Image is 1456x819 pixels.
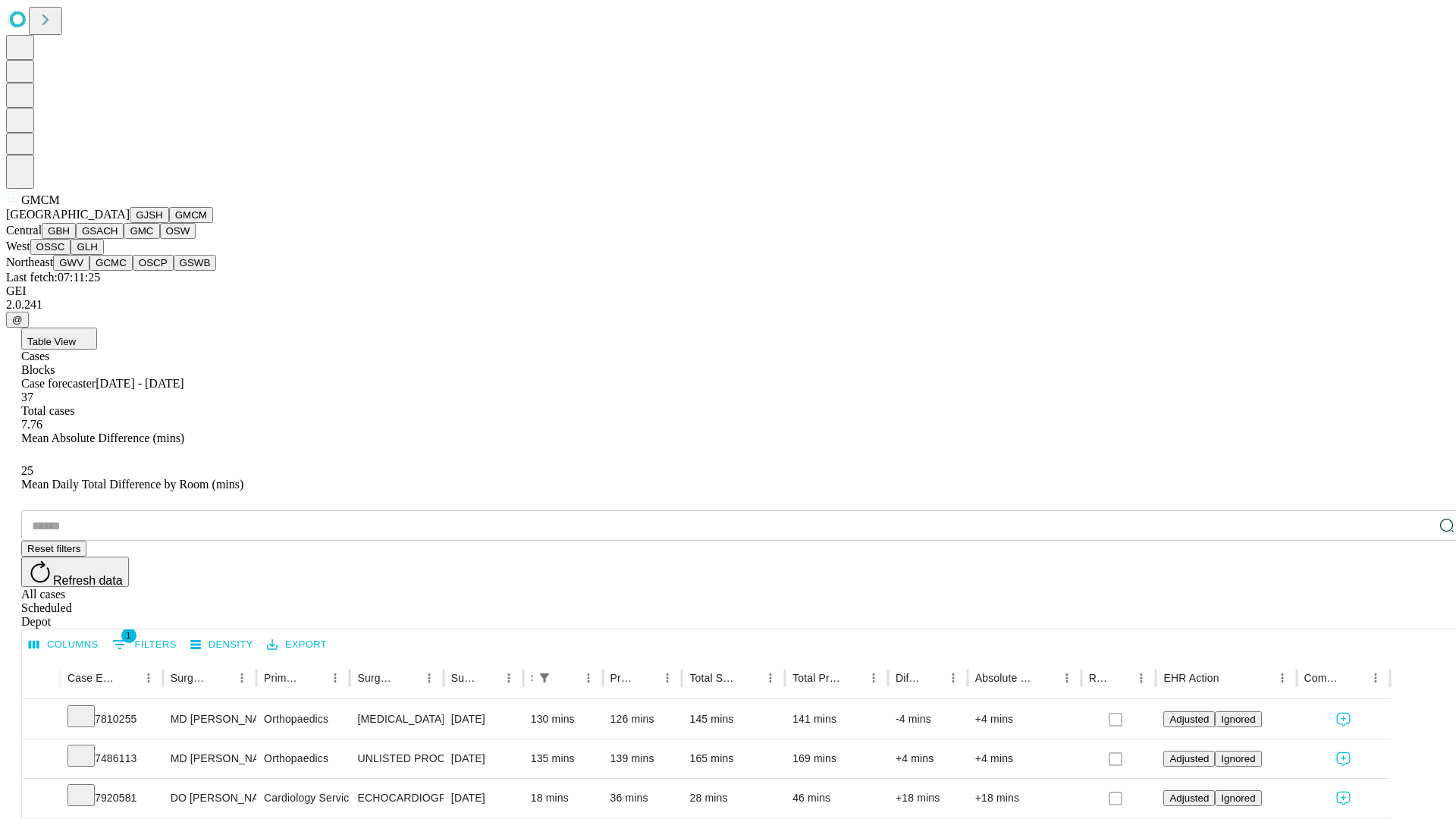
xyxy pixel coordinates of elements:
[531,700,595,739] div: 130 mins
[896,672,920,684] div: Difference
[689,739,777,778] div: 165 mins
[130,207,169,223] button: GJSH
[6,312,29,328] button: @
[133,255,174,271] button: OSCP
[610,739,675,778] div: 139 mins
[451,779,516,817] div: [DATE]
[67,700,155,739] div: 7810255
[108,632,180,657] button: Show filters
[419,667,440,689] button: Menu
[53,255,89,271] button: GWV
[171,672,209,684] div: Surgeon Name
[187,633,257,657] button: Density
[21,418,42,431] span: 7.76
[30,239,71,255] button: OSSC
[67,779,155,817] div: 7920581
[30,786,52,812] button: Expand
[21,328,97,350] button: Table View
[498,667,519,689] button: Menu
[76,223,124,239] button: GSACH
[1221,714,1255,725] span: Ignored
[6,284,1450,298] div: GEI
[397,667,419,689] button: Sort
[1221,792,1255,804] span: Ignored
[21,391,33,403] span: 37
[357,700,435,739] div: [MEDICAL_DATA] [MEDICAL_DATA]
[531,739,595,778] div: 135 mins
[1109,667,1131,689] button: Sort
[21,464,33,477] span: 25
[689,779,777,817] div: 28 mins
[357,672,395,684] div: Surgery Name
[21,557,129,587] button: Refresh data
[27,543,80,554] span: Reset filters
[6,271,100,284] span: Last fetch: 07:11:25
[534,667,555,689] button: Show filters
[171,700,249,739] div: MD [PERSON_NAME] [PERSON_NAME] Md
[171,739,249,778] div: MD [PERSON_NAME] [PERSON_NAME] Md
[21,404,74,417] span: Total cases
[264,700,342,739] div: Orthopaedics
[121,628,136,643] span: 1
[263,633,331,657] button: Export
[89,255,133,271] button: GCMC
[1169,714,1209,725] span: Adjusted
[231,667,253,689] button: Menu
[689,700,777,739] div: 145 mins
[451,672,475,684] div: Surgery Date
[792,739,880,778] div: 169 mins
[578,667,599,689] button: Menu
[264,739,342,778] div: Orthopaedics
[21,478,243,491] span: Mean Daily Total Difference by Room (mins)
[6,224,42,237] span: Central
[451,739,516,778] div: [DATE]
[610,672,635,684] div: Predicted In Room Duration
[531,779,595,817] div: 18 mins
[896,779,960,817] div: +18 mins
[1131,667,1152,689] button: Menu
[30,746,52,773] button: Expand
[67,739,155,778] div: 7486113
[210,667,231,689] button: Sort
[921,667,943,689] button: Sort
[896,700,960,739] div: -4 mins
[21,431,184,444] span: Mean Absolute Difference (mins)
[174,255,217,271] button: GSWB
[975,779,1074,817] div: +18 mins
[264,672,302,684] div: Primary Service
[1169,792,1209,804] span: Adjusted
[1215,790,1261,806] button: Ignored
[1169,753,1209,764] span: Adjusted
[477,667,498,689] button: Sort
[1163,790,1215,806] button: Adjusted
[12,314,23,325] span: @
[1215,751,1261,767] button: Ignored
[657,667,678,689] button: Menu
[6,240,30,253] span: West
[6,298,1450,312] div: 2.0.241
[1089,672,1109,684] div: Resolved in EHR
[1163,751,1215,767] button: Adjusted
[896,739,960,778] div: +4 mins
[42,223,76,239] button: GBH
[117,667,138,689] button: Sort
[1163,672,1219,684] div: EHR Action
[451,700,516,739] div: [DATE]
[842,667,863,689] button: Sort
[531,672,532,684] div: Scheduled In Room Duration
[1344,667,1365,689] button: Sort
[975,739,1074,778] div: +4 mins
[25,633,102,657] button: Select columns
[1056,667,1078,689] button: Menu
[1304,672,1342,684] div: Comments
[943,667,964,689] button: Menu
[689,672,737,684] div: Total Scheduled Duration
[21,193,60,206] span: GMCM
[169,207,213,223] button: GMCM
[610,700,675,739] div: 126 mins
[6,208,130,221] span: [GEOGRAPHIC_DATA]
[1215,711,1261,727] button: Ignored
[557,667,578,689] button: Sort
[303,667,325,689] button: Sort
[264,779,342,817] div: Cardiology Service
